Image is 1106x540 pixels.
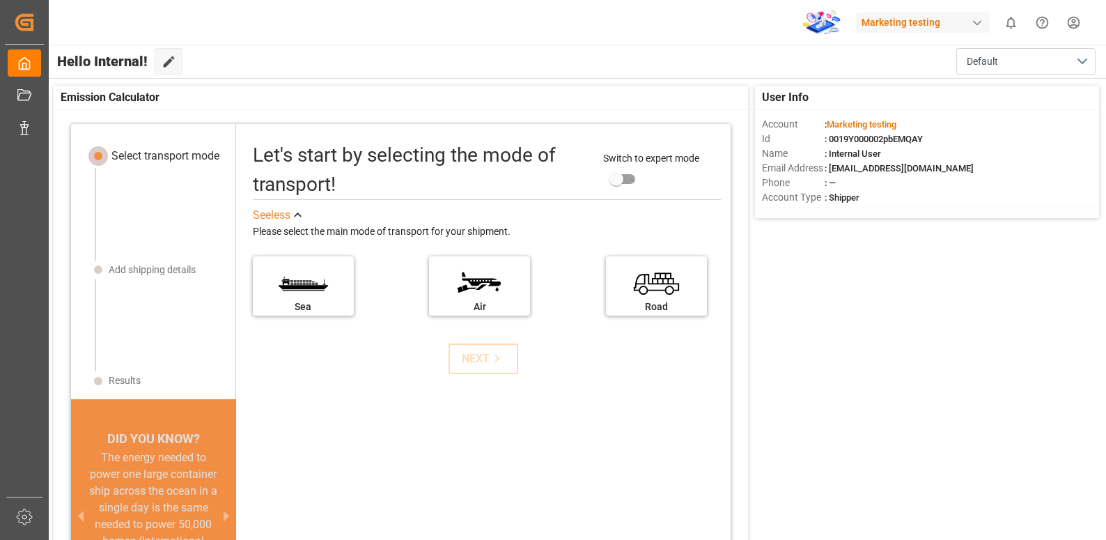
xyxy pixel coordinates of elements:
[462,350,504,367] div: NEXT
[856,9,995,36] button: Marketing testing
[825,134,923,144] span: : 0019Y000002pbEMQAY
[109,373,141,388] div: Results
[603,153,699,164] span: Switch to expert mode
[253,141,589,199] div: Let's start by selecting the mode of transport!
[109,263,196,277] div: Add shipping details
[825,178,836,188] span: : —
[825,192,859,203] span: : Shipper
[827,119,896,130] span: Marketing testing
[800,10,846,35] img: download.png_1728114651.png
[762,132,825,146] span: Id
[57,48,148,75] span: Hello Internal!
[613,300,700,314] div: Road
[449,344,518,374] button: NEXT
[253,207,290,224] div: See less
[762,117,825,132] span: Account
[253,224,721,240] div: Please select the main mode of transport for your shipment.
[762,89,809,106] span: User Info
[436,300,523,314] div: Air
[967,54,998,69] span: Default
[260,300,347,314] div: Sea
[71,429,236,449] div: DID YOU KNOW?
[762,146,825,161] span: Name
[825,163,974,173] span: : [EMAIL_ADDRESS][DOMAIN_NAME]
[825,148,881,159] span: : Internal User
[762,190,825,205] span: Account Type
[762,161,825,176] span: Email Address
[956,48,1096,75] button: open menu
[1027,7,1058,38] button: Help Center
[111,148,219,164] div: Select transport mode
[995,7,1027,38] button: show 0 new notifications
[762,176,825,190] span: Phone
[61,89,159,106] span: Emission Calculator
[825,119,896,130] span: :
[856,13,990,33] div: Marketing testing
